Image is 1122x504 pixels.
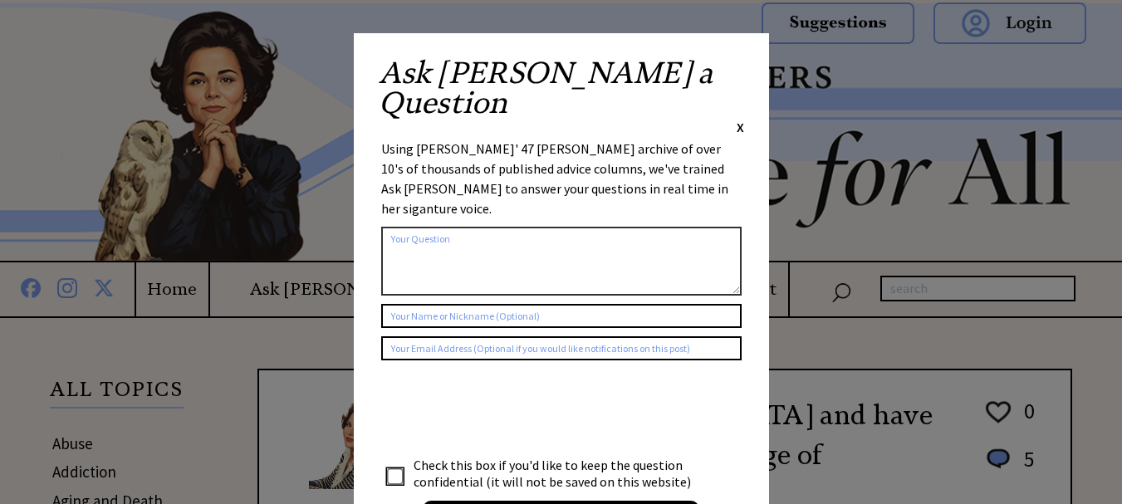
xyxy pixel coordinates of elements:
[381,139,742,218] div: Using [PERSON_NAME]' 47 [PERSON_NAME] archive of over 10's of thousands of published advice colum...
[381,304,742,328] input: Your Name or Nickname (Optional)
[381,336,742,360] input: Your Email Address (Optional if you would like notifications on this post)
[737,119,744,135] span: X
[379,58,744,118] h2: Ask [PERSON_NAME] a Question
[381,377,634,442] iframe: reCAPTCHA
[413,456,707,491] td: Check this box if you'd like to keep the question confidential (it will not be saved on this webs...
